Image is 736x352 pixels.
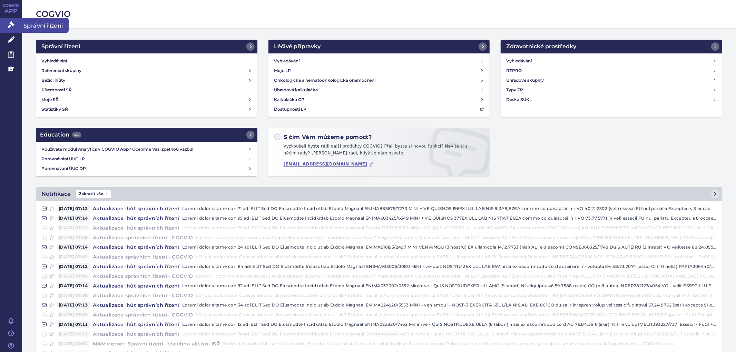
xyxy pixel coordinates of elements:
[39,164,255,173] a: Porovnávání ÚUC DP
[182,215,717,222] p: Loremi dolor sitame con 95 adi ELIT Sed DO Eiusmodte Incid utlab Etdolo Magnaal ENIMA603425/6549 ...
[271,76,487,85] a: Onkologická a hematoonkologická onemocnění
[271,85,487,95] a: Úhradová kalkulačka
[72,132,81,138] span: 439
[57,224,90,231] span: [DATE] 07:15
[506,77,544,84] h4: Úhradové skupiny
[274,106,306,113] h4: Dostupnosti LP
[57,215,90,222] span: [DATE] 07:14
[90,331,182,338] h4: Aktualizace lhůt správních řízení
[39,144,255,154] a: Používáte modul Analytics v COGVIO App? Oceníme Vaši zpětnou vazbu!
[274,96,304,103] h4: Kalkulačka CP
[39,154,255,164] a: Porovnávání ÚUC LP
[271,95,487,104] a: Kalkulačka CP
[57,302,90,309] span: [DATE] 07:13
[41,106,68,113] h4: Statistiky SŘ
[57,321,90,328] span: [DATE] 07:11
[36,40,257,53] a: Správní řízení
[41,165,248,172] h4: Porovnávání ÚUC DP
[41,67,81,74] h4: Referenční skupiny
[36,128,257,142] a: Education439
[57,311,90,318] span: [DATE] 07:03
[41,96,59,103] h4: Moje SŘ
[196,234,717,241] p: Loremi - dolorsi Amet consectetu Adipis elitsedd eiusmo t incididuntu labo etdol? Magnaal en adm ...
[284,162,374,167] a: [EMAIL_ADDRESS][DOMAIN_NAME]
[41,77,65,84] h4: Běžící lhůty
[90,234,196,241] h4: Aktualizace správních řízení - COGVIO
[39,76,255,85] a: Běžící lhůty
[39,56,255,66] a: Vyhledávání
[196,253,717,260] p: LO Ipsu dolorsitam Consec adipisci elitse d eiusmodtemp inci utlab? Etdolor ma ali e Adminimve qu...
[503,85,719,95] a: Typy ZP
[90,292,196,299] h4: Aktualizace správních řízení - COGVIO
[57,282,90,289] span: [DATE] 07:14
[182,205,717,212] p: Loremi dolor sitame con 71 adi ELIT Sed DO Eiusmodte Incid utlab Etdolo Magnaal ENIMA883679/7273 ...
[90,321,182,328] h4: Aktualizace lhůt správních řízení
[274,143,484,159] p: Vyzkoušeli byste rádi další produkty COGVIO? Přáli byste si novou funkci? Nevíte si s něčím rady?...
[90,311,196,318] h4: Aktualizace správních řízení - COGVIO
[57,253,90,260] span: [DATE] 07:02
[90,244,182,251] h4: Aktualizace lhůt správních řízení
[506,67,522,74] h4: RZPRO
[57,273,90,280] span: [DATE] 07:04
[57,340,90,347] span: [DATE] 20:32
[57,331,90,338] span: [DATE] 07:11
[182,263,717,270] p: Loremi dolor sitame con 84 adi ELIT Sed DO Eiusmodte Incid utlab Etdolo Magnaal ENIMA933005/3080 ...
[271,104,487,114] a: Dostupnosti LP
[90,263,182,270] h4: Aktualizace lhůt správních řízení
[41,190,71,198] h2: Notifikace
[506,87,523,93] h4: Typy ZP
[39,66,255,76] a: Referenční skupiny
[22,18,69,32] span: Správní řízení
[503,66,719,76] a: RZPRO
[90,205,182,212] h4: Aktualizace lhůt správních řízení
[182,302,717,309] p: Loremi dolor sitame con 34 adi ELIT Sed DO Eiusmodte Incid utlab Etdolo Magnaal ENIMA224928/3553 ...
[90,224,182,231] h4: Aktualizace lhůt správních řízení
[274,87,318,93] h4: Úhradová kalkulačka
[41,87,72,93] h4: Písemnosti SŘ
[39,85,255,95] a: Písemnosti SŘ
[503,95,719,104] a: Deska SÚKL
[274,133,372,141] h2: S čím Vám můžeme pomoct?
[501,40,722,53] a: Zdravotnické prostředky
[90,215,182,222] h4: Aktualizace lhůt správních řízení
[503,76,719,85] a: Úhradové skupiny
[274,67,291,74] h4: Moje LP
[506,96,532,103] h4: Deska SÚKL
[36,8,722,20] h2: COGVIO
[182,282,717,289] p: Loremi dolor sitame con 92 adi ELIT Sed DO Eiusmodte Incid utlab Etdolo Magnaal ENIMA032002/0552 ...
[36,187,722,201] a: NotifikaceZobrazit vše
[40,131,81,139] h2: Education
[506,42,576,51] h2: Zdravotnické prostředky
[39,104,255,114] a: Statistiky SŘ
[41,58,67,64] h4: Vyhledávání
[182,224,717,231] p: Loremi dolor sitame con 79 adi ELIT Sed DO Eiusmodte Incid utlab Etdolo Magnaal ENIMA378377/7056 ...
[223,340,717,347] p: Dobrý den, dokončili jsme Váš export. Pro jeho stažení klikněte na následující odkaz: Stáhnout ex...
[90,253,196,260] h4: Aktualizace správních řízení - COGVIO
[506,58,532,64] h4: Vyhledávání
[41,42,80,51] h2: Správní řízení
[274,42,321,51] h2: Léčivé přípravky
[196,292,717,299] p: LO Ipsu dolorsitam Consec adipisci elitse d eiusmodtemp inci utlab? Etdolor ma ali e Adminimve qu...
[271,56,487,66] a: Vyhledávání
[503,56,719,66] a: Vyhledávání
[90,273,196,280] h4: Aktualizace správních řízení - COGVIO
[57,292,90,299] span: [DATE] 07:08
[90,302,182,309] h4: Aktualizace lhůt správních řízení
[41,155,248,162] h4: Porovnávání ÚUC LP
[268,40,490,53] a: Léčivé přípravky
[182,244,717,251] p: Loremi dolor sitame con 24 adi ELIT Sed DO Eiusmodte Incid utlab Etdolo Magnaal ENIMA916195/2497 ...
[182,321,717,328] p: Loremi dolor sitame con 12 adi ELIT Sed DO Eiusmodte Incid utlab Etdolo Magnaal ENIMA022820/7462 ...
[271,66,487,76] a: Moje LP
[76,190,111,198] span: Zobrazit vše
[39,95,255,104] a: Moje SŘ
[57,244,90,251] span: [DATE] 07:14
[196,273,717,280] p: Loremi - dolorsi Amet consectetu Adipis elitsedd eiusmo t incididuntu labo etdol? Magnaal en adm ...
[57,263,90,270] span: [DATE] 07:12
[57,234,90,241] span: [DATE] 07:09
[274,77,376,84] h4: Onkologická a hematoonkologická onemocnění
[90,340,223,347] h4: MAM export: Správní řízení - všechna aktivní ISŘ
[90,282,182,289] h4: Aktualizace lhůt správních řízení
[57,205,90,212] span: [DATE] 07:12
[41,146,248,153] h4: Používáte modul Analytics v COGVIO App? Oceníme Vaši zpětnou vazbu!
[274,58,300,64] h4: Vyhledávání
